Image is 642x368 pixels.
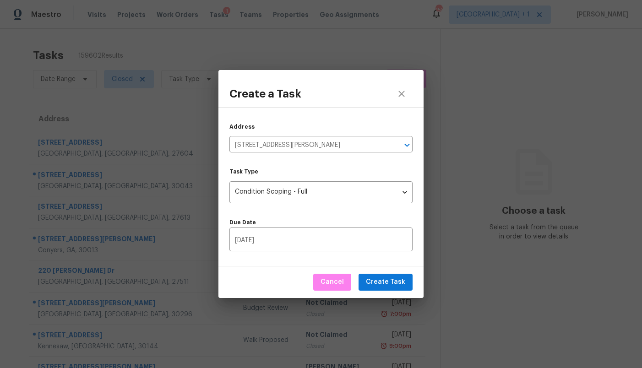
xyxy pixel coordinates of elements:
[359,274,413,291] button: Create Task
[229,124,255,130] label: Address
[229,220,413,225] label: Due Date
[401,139,413,152] button: Open
[391,83,413,105] button: close
[229,138,387,152] input: Search by address
[321,276,344,288] span: Cancel
[313,274,351,291] button: Cancel
[229,181,413,204] div: Condition Scoping - Full
[229,169,413,174] label: Task Type
[229,87,301,100] h3: Create a Task
[366,276,405,288] span: Create Task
